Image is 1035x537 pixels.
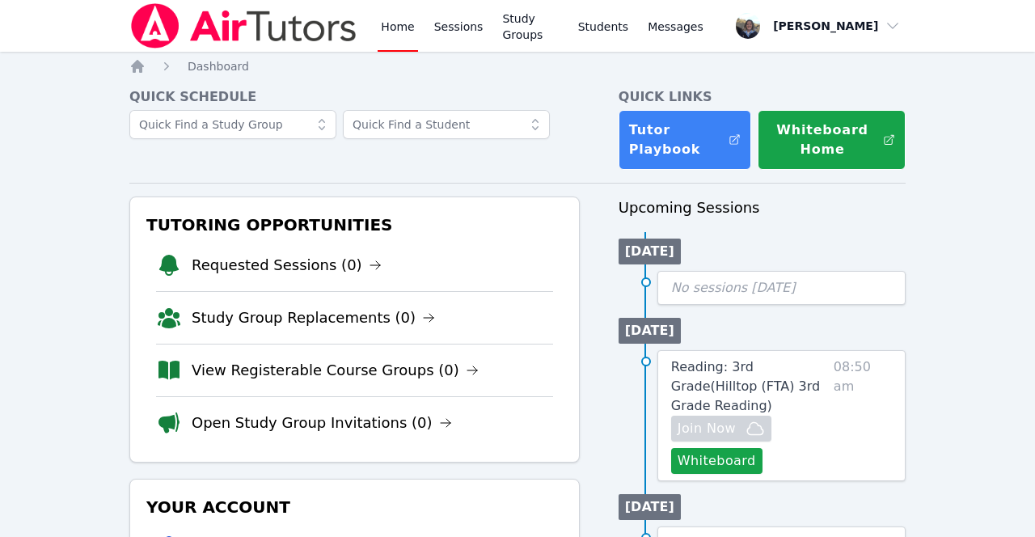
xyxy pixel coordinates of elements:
[619,197,906,219] h3: Upcoming Sessions
[192,307,435,329] a: Study Group Replacements (0)
[129,58,906,74] nav: Breadcrumb
[671,280,796,295] span: No sessions [DATE]
[192,412,452,434] a: Open Study Group Invitations (0)
[678,419,736,438] span: Join Now
[343,110,550,139] input: Quick Find a Student
[834,357,892,474] span: 08:50 am
[619,239,681,264] li: [DATE]
[758,110,906,170] button: Whiteboard Home
[619,318,681,344] li: [DATE]
[619,494,681,520] li: [DATE]
[188,60,249,73] span: Dashboard
[648,19,703,35] span: Messages
[129,3,358,49] img: Air Tutors
[129,87,580,107] h4: Quick Schedule
[143,210,566,239] h3: Tutoring Opportunities
[619,110,752,170] a: Tutor Playbook
[129,110,336,139] input: Quick Find a Study Group
[619,87,906,107] h4: Quick Links
[143,493,566,522] h3: Your Account
[671,357,827,416] a: Reading: 3rd Grade(Hilltop (FTA) 3rd Grade Reading)
[671,359,820,413] span: Reading: 3rd Grade ( Hilltop (FTA) 3rd Grade Reading )
[192,254,382,277] a: Requested Sessions (0)
[671,448,763,474] button: Whiteboard
[192,359,479,382] a: View Registerable Course Groups (0)
[671,416,771,442] button: Join Now
[188,58,249,74] a: Dashboard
